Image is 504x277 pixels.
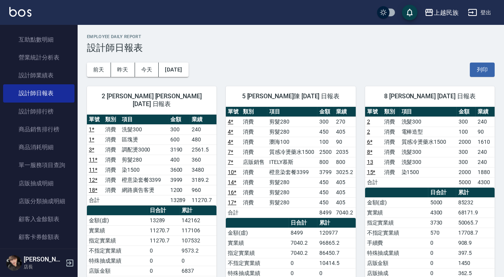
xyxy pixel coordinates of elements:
td: 450 [317,177,334,187]
td: 店販金額 [87,266,148,276]
td: 消費 [382,167,399,177]
td: 0 [428,238,456,248]
td: 0 [148,246,180,256]
td: 指定實業績 [87,235,148,246]
a: 營業統計分析表 [3,49,74,66]
td: 4300 [428,207,456,218]
td: 13289 [148,215,180,225]
span: 8 [PERSON_NAME] [DATE] 日報表 [374,92,485,100]
td: 特殊抽成業績 [87,256,148,266]
td: 9573.2 [180,246,216,256]
td: 區塊燙 [120,134,168,145]
td: 消費 [241,177,267,187]
th: 日合計 [148,206,180,216]
td: 90 [334,137,355,147]
td: 消費 [241,197,267,207]
td: 0 [148,266,180,276]
td: 合計 [226,207,241,218]
td: 96865.2 [317,238,356,248]
td: 合計 [87,195,103,205]
th: 項目 [120,115,168,125]
td: 85232 [456,197,495,207]
td: 908.9 [456,238,495,248]
td: 405 [334,177,355,187]
td: 120977 [317,228,356,238]
p: 店長 [24,263,63,270]
div: 上越民族 [434,8,459,17]
td: 3189.2 [190,175,216,185]
th: 類別 [241,107,267,117]
a: 顧客入金餘額表 [3,210,74,228]
td: 800 [334,157,355,167]
td: 消費 [241,117,267,127]
a: 商品銷售排行榜 [3,120,74,138]
th: 項目 [267,107,317,117]
th: 累計 [456,188,495,198]
td: 240 [476,117,495,127]
td: 1200 [168,185,190,195]
td: 3799 [317,167,334,177]
a: 商品消耗明細 [3,138,74,156]
td: 480 [190,134,216,145]
th: 業績 [334,107,355,117]
td: 網路廣告客燙 [120,185,168,195]
td: 8499 [289,228,317,238]
td: 不指定實業績 [87,246,148,256]
a: 店販分類抽成明細 [3,192,74,210]
td: 剪髮280 [120,155,168,165]
td: 11270.7 [190,195,216,205]
a: 2 [367,118,370,125]
a: 13 [367,159,373,165]
td: 剪髮280 [267,127,317,137]
td: 1880 [476,167,495,177]
td: 1450 [456,258,495,268]
th: 金額 [317,107,334,117]
td: 100 [457,127,476,137]
img: Logo [9,7,31,17]
td: 金額(虛) [226,228,289,238]
button: 昨天 [111,63,135,77]
td: 金額(虛) [87,215,148,225]
td: 消費 [241,167,267,177]
td: 電棒造型 [400,127,457,137]
td: 不指定實業績 [226,258,289,268]
td: 1610 [476,137,495,147]
td: 洗髮300 [120,124,168,134]
a: 設計師排行榜 [3,103,74,120]
a: 店販抽成明細 [3,174,74,192]
a: 單一服務項目查詢 [3,156,74,174]
td: 6837 [180,266,216,276]
td: 3600 [168,165,190,175]
td: 960 [190,185,216,195]
td: 指定實業績 [226,248,289,258]
td: 指定實業績 [365,218,428,228]
td: 405 [334,127,355,137]
td: 7040.2 [289,248,317,258]
a: 互助點數明細 [3,31,74,49]
td: 450 [317,187,334,197]
td: 2035 [334,147,355,157]
th: 累計 [317,218,356,228]
a: 顧客卡券餘額表 [3,228,74,246]
td: 消費 [382,147,399,157]
td: 405 [334,197,355,207]
td: 2561.5 [190,145,216,155]
td: 瀏海100 [267,137,317,147]
button: [DATE] [159,63,188,77]
td: 5000 [457,177,476,187]
td: 消費 [382,137,399,147]
td: 600 [168,134,190,145]
td: 消費 [103,185,120,195]
td: 100 [317,137,334,147]
td: 0 [428,248,456,258]
td: 消費 [103,165,120,175]
td: 洗髮300 [400,117,457,127]
td: 13289 [168,195,190,205]
td: 17708.7 [456,228,495,238]
span: 5 [PERSON_NAME]陳 [DATE] 日報表 [235,92,346,100]
td: 質感冷燙藥水1500 [267,147,317,157]
th: 日合計 [289,218,317,228]
td: 3190 [168,145,190,155]
td: 金額(虛) [365,197,428,207]
td: 實業績 [87,225,148,235]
